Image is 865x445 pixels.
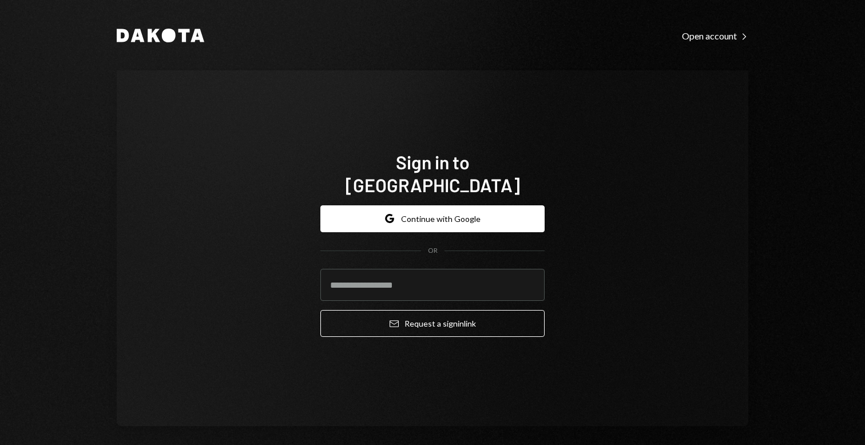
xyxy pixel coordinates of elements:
div: Open account [682,30,748,42]
a: Open account [682,29,748,42]
button: Request a signinlink [320,310,545,337]
button: Continue with Google [320,205,545,232]
h1: Sign in to [GEOGRAPHIC_DATA] [320,150,545,196]
div: OR [428,246,438,256]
